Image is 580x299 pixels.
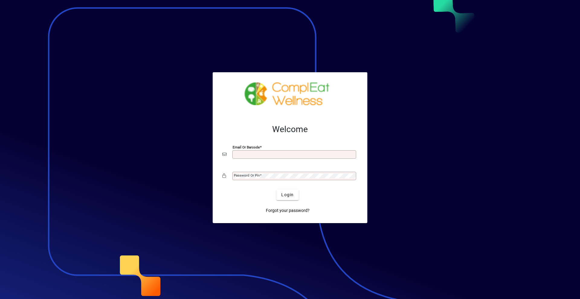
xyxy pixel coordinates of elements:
[266,207,310,214] span: Forgot your password?
[222,124,358,135] h2: Welcome
[263,205,312,216] a: Forgot your password?
[233,145,260,149] mat-label: Email or Barcode
[276,189,298,200] button: Login
[281,192,294,198] span: Login
[234,173,260,177] mat-label: Password or Pin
